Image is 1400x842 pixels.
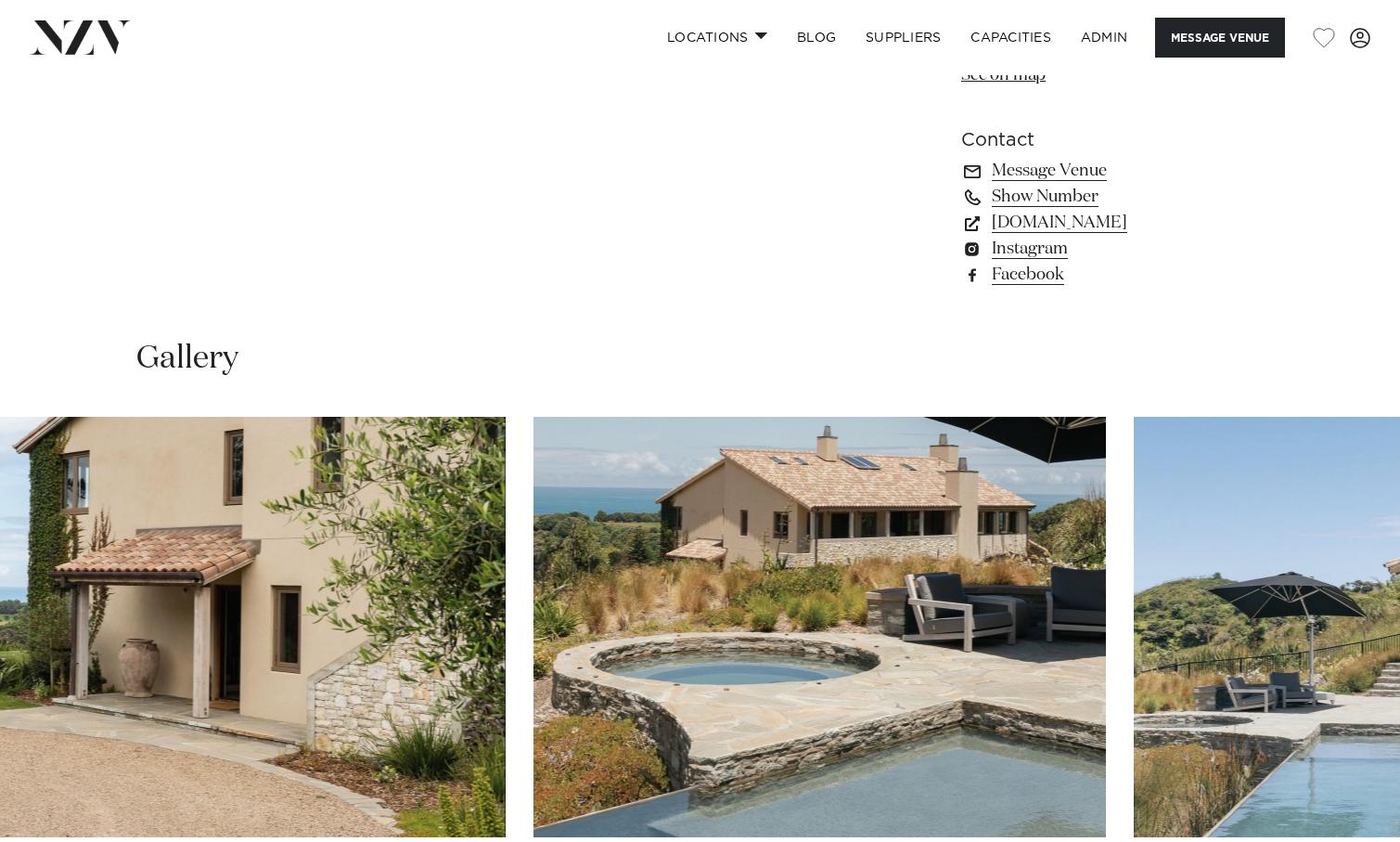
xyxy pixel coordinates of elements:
a: Locations [652,18,782,58]
h2: Gallery [136,338,238,380]
a: Capacities [956,18,1066,58]
swiper-slide: 2 / 10 [533,417,1106,837]
img: nzv-logo.png [30,20,131,54]
h6: Contact [961,126,1264,154]
a: [DOMAIN_NAME] [961,210,1264,236]
a: Facebook [961,262,1264,288]
a: SUPPLIERS [851,18,956,58]
a: Show Number [961,184,1264,210]
a: BLOG [782,18,851,58]
a: Message Venue [961,158,1264,184]
a: See on map [961,67,1046,84]
a: ADMIN [1066,18,1142,58]
a: Instagram [961,236,1264,262]
button: Message Venue [1155,18,1285,58]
